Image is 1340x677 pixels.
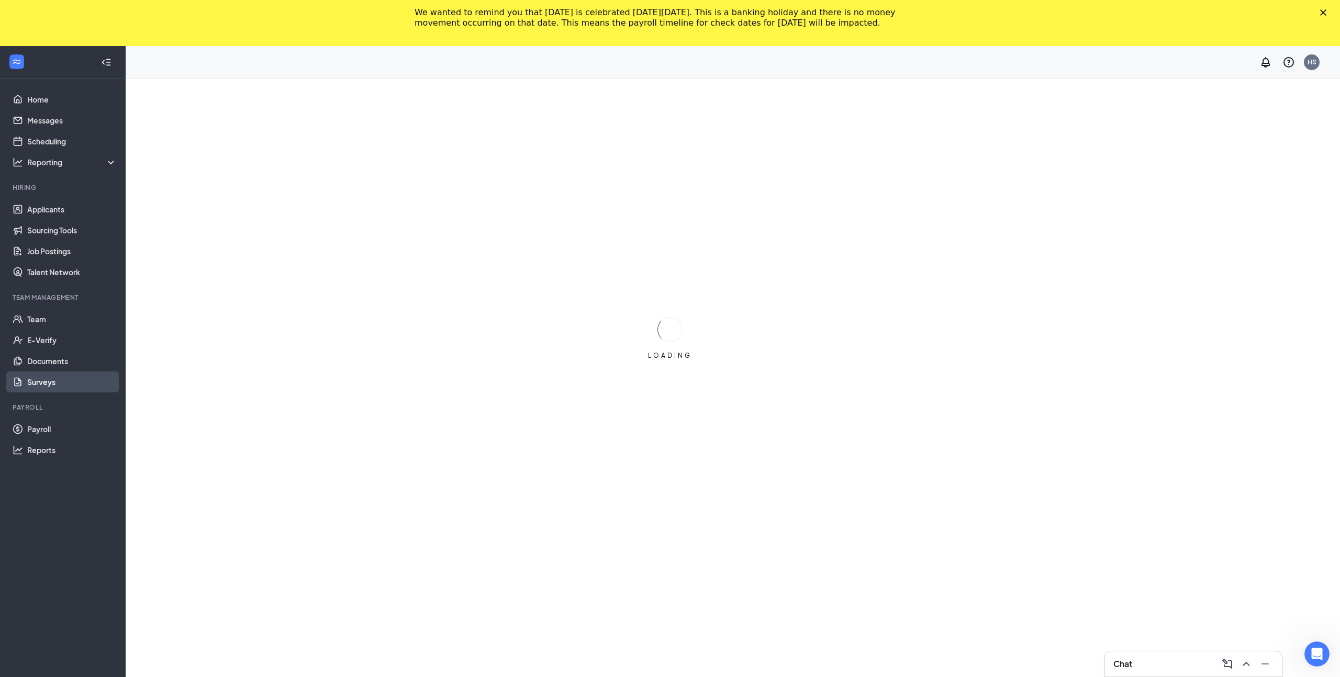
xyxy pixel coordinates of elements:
[27,157,117,167] div: Reporting
[1308,58,1316,66] div: HS
[27,330,117,351] a: E-Verify
[13,157,23,167] svg: Analysis
[27,309,117,330] a: Team
[27,262,117,283] a: Talent Network
[27,241,117,262] a: Job Postings
[1304,641,1330,667] iframe: Intercom live chat
[27,371,117,392] a: Surveys
[27,199,117,220] a: Applicants
[12,57,22,67] svg: WorkstreamLogo
[13,183,115,192] div: Hiring
[1282,56,1295,69] svg: QuestionInfo
[27,439,117,460] a: Reports
[1259,56,1272,69] svg: Notifications
[27,351,117,371] a: Documents
[1238,656,1255,672] button: ChevronUp
[644,351,696,360] div: LOADING
[27,110,117,131] a: Messages
[1320,9,1331,16] div: Close
[13,293,115,302] div: Team Management
[415,7,909,28] div: We wanted to remind you that [DATE] is celebrated [DATE][DATE]. This is a banking holiday and the...
[1240,658,1253,670] svg: ChevronUp
[27,131,117,152] a: Scheduling
[27,89,117,110] a: Home
[1221,658,1234,670] svg: ComposeMessage
[1113,658,1132,670] h3: Chat
[1259,658,1271,670] svg: Minimize
[27,220,117,241] a: Sourcing Tools
[1219,656,1236,672] button: ComposeMessage
[27,419,117,439] a: Payroll
[13,403,115,412] div: Payroll
[1257,656,1274,672] button: Minimize
[101,57,111,67] svg: Collapse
